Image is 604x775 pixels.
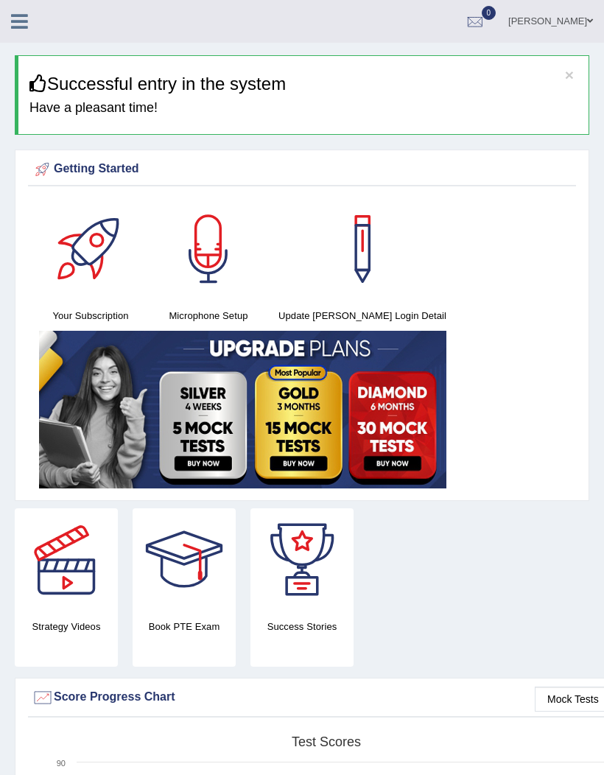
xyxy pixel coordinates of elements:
[157,308,260,323] h4: Microphone Setup
[250,619,354,634] h4: Success Stories
[39,331,446,488] img: small5.jpg
[15,619,118,634] h4: Strategy Videos
[29,101,577,116] h4: Have a pleasant time!
[482,6,496,20] span: 0
[32,158,572,180] div: Getting Started
[29,74,577,94] h3: Successful entry in the system
[57,759,66,768] text: 90
[292,734,361,749] tspan: Test scores
[133,619,236,634] h4: Book PTE Exam
[275,308,450,323] h4: Update [PERSON_NAME] Login Detail
[565,67,574,83] button: ×
[39,308,142,323] h4: Your Subscription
